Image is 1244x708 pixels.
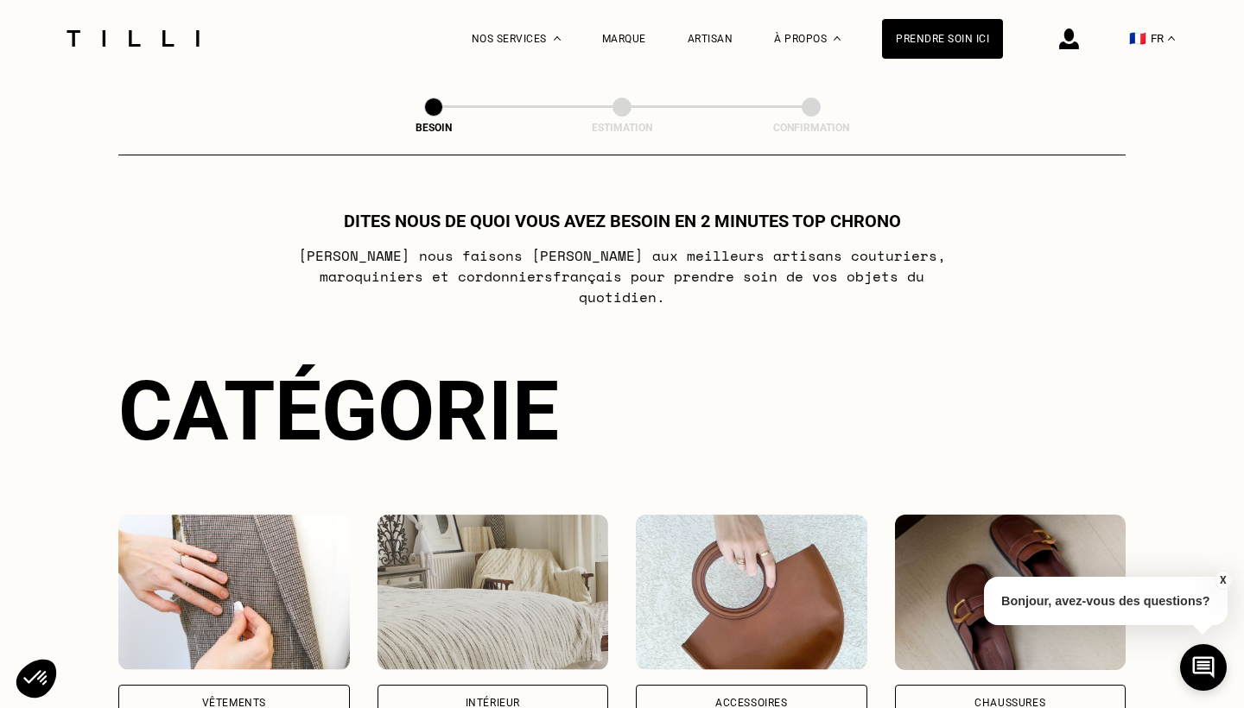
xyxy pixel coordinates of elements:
[725,122,898,134] div: Confirmation
[118,363,1126,459] div: Catégorie
[715,698,788,708] div: Accessoires
[882,19,1003,59] a: Prendre soin ici
[60,30,206,47] img: Logo du service de couturière Tilli
[1214,571,1231,590] button: X
[1059,28,1079,49] img: icône connexion
[895,515,1127,670] img: Chaussures
[344,211,901,231] h1: Dites nous de quoi vous avez besoin en 2 minutes top chrono
[602,33,646,45] a: Marque
[984,577,1228,625] p: Bonjour, avez-vous des questions?
[554,36,561,41] img: Menu déroulant
[688,33,733,45] a: Artisan
[1168,36,1175,41] img: menu déroulant
[280,245,965,307] p: [PERSON_NAME] nous faisons [PERSON_NAME] aux meilleurs artisans couturiers , maroquiniers et cord...
[1129,30,1146,47] span: 🇫🇷
[636,515,867,670] img: Accessoires
[378,515,609,670] img: Intérieur
[118,515,350,670] img: Vêtements
[347,122,520,134] div: Besoin
[466,698,520,708] div: Intérieur
[974,698,1045,708] div: Chaussures
[834,36,841,41] img: Menu déroulant à propos
[202,698,266,708] div: Vêtements
[536,122,708,134] div: Estimation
